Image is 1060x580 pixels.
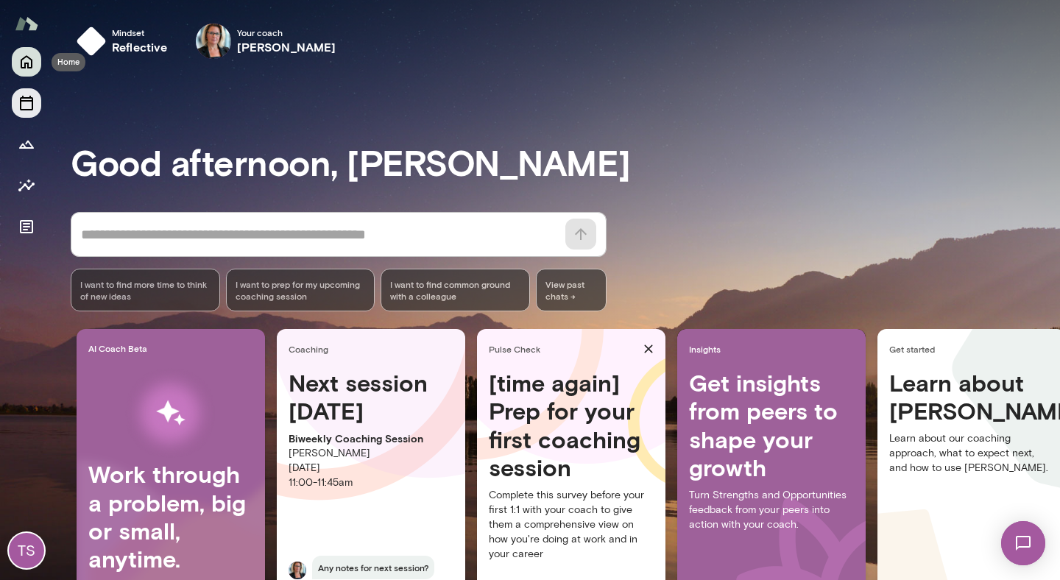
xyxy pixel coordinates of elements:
[12,171,41,200] button: Insights
[289,562,306,579] img: Jennifer
[9,533,44,568] div: TS
[289,431,453,446] p: Biweekly Coaching Session
[889,431,1054,475] p: Learn about our coaching approach, what to expect next, and how to use [PERSON_NAME].
[77,26,106,56] img: mindset
[312,556,434,579] span: Any notes for next session?
[15,10,38,38] img: Mento
[381,269,530,311] div: I want to find common ground with a colleague
[80,278,211,302] span: I want to find more time to think of new ideas
[289,461,453,475] p: [DATE]
[52,53,85,71] div: Home
[489,369,654,482] h4: [time again] Prep for your first coaching session
[236,278,366,302] span: I want to prep for my upcoming coaching session
[105,367,236,460] img: AI Workflows
[88,342,259,354] span: AI Coach Beta
[489,488,654,562] p: Complete this survey before your first 1:1 with your coach to give them a comprehensive view on h...
[237,26,336,38] span: Your coach
[289,343,459,355] span: Coaching
[88,460,253,573] h4: Work through a problem, big or small, anytime.
[390,278,520,302] span: I want to find common ground with a colleague
[889,343,1060,355] span: Get started
[289,446,453,461] p: [PERSON_NAME]
[112,38,168,56] h6: reflective
[71,141,1060,183] h3: Good afternoon, [PERSON_NAME]
[12,212,41,241] button: Documents
[12,47,41,77] button: Home
[689,488,854,532] p: Turn Strengths and Opportunities feedback from your peers into action with your coach.
[889,369,1054,425] h4: Learn about [PERSON_NAME]
[536,269,607,311] span: View past chats ->
[289,475,453,490] p: 11:00 - 11:45am
[489,343,637,355] span: Pulse Check
[689,369,854,482] h4: Get insights from peers to shape your growth
[196,24,231,59] img: Jennifer Alvarez
[12,88,41,118] button: Sessions
[226,269,375,311] div: I want to prep for my upcoming coaching session
[185,18,347,65] div: Jennifer AlvarezYour coach[PERSON_NAME]
[689,343,860,355] span: Insights
[71,269,220,311] div: I want to find more time to think of new ideas
[12,130,41,159] button: Growth Plan
[112,26,168,38] span: Mindset
[289,369,453,425] h4: Next session [DATE]
[237,38,336,56] h6: [PERSON_NAME]
[71,18,180,65] button: Mindsetreflective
